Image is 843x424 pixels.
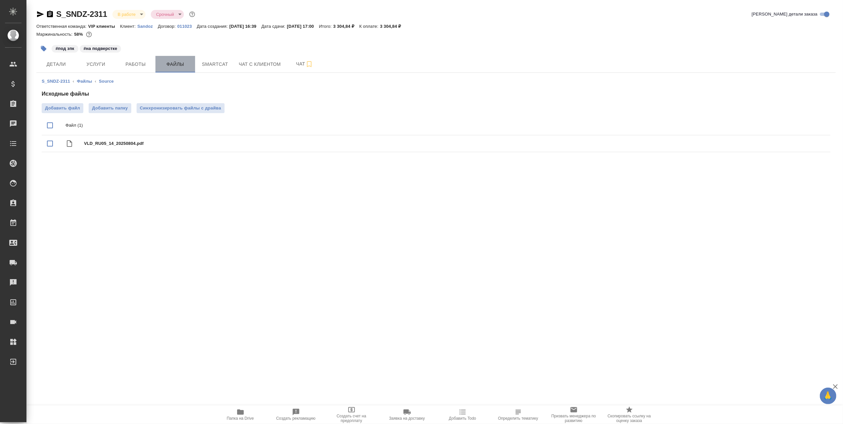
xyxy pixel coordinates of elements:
button: В работе [116,12,138,17]
span: Файлы [159,60,191,68]
p: [DATE] 17:00 [287,24,319,29]
li: ‹ [73,78,74,85]
button: Определить тематику [490,405,546,424]
p: 011023 [177,24,197,29]
span: Чат [289,60,320,68]
nav: breadcrumb [42,78,830,85]
p: #под зпк [56,45,74,52]
button: Создать счет на предоплату [324,405,379,424]
p: #на подверстке [84,45,117,52]
span: Синхронизировать файлы с драйва [140,105,221,111]
span: Услуги [80,60,112,68]
span: 🙏 [822,389,834,403]
h4: Исходные файлы [42,90,830,98]
span: Определить тематику [498,416,538,421]
button: Синхронизировать файлы с драйва [137,103,225,113]
p: Договор: [158,24,177,29]
p: К оплате: [359,24,380,29]
button: Срочный [154,12,176,17]
button: 1159.98 RUB; [85,30,93,39]
span: Работы [120,60,151,68]
span: на подверстке [79,45,122,51]
button: Добавить тэг [36,41,51,56]
button: Доп статусы указывают на важность/срочность заказа [188,10,196,19]
p: VIP клиенты [88,24,120,29]
p: 3 304,84 ₽ [380,24,406,29]
a: S_SNDZ-2311 [56,10,107,19]
p: Маржинальность: [36,32,74,37]
span: Папка на Drive [227,416,254,421]
span: Призвать менеджера по развитию [550,414,598,423]
button: Заявка на доставку [379,405,435,424]
button: Создать рекламацию [268,405,324,424]
p: Клиент: [120,24,137,29]
span: Скопировать ссылку на оценку заказа [606,414,653,423]
p: Дата создания: [197,24,229,29]
button: Призвать менеджера по развитию [546,405,602,424]
label: Добавить файл [42,103,83,113]
div: В работе [112,10,146,19]
a: Source [99,79,114,84]
a: Sandoz [137,23,158,29]
span: Добавить папку [92,105,128,111]
button: Добавить папку [89,103,131,113]
button: Папка на Drive [213,405,268,424]
span: [PERSON_NAME] детали заказа [752,11,818,18]
button: Скопировать ссылку на оценку заказа [602,405,657,424]
button: Добавить Todo [435,405,490,424]
span: Чат с клиентом [239,60,281,68]
a: S_SNDZ-2311 [42,79,70,84]
p: 58% [74,32,84,37]
p: Файл (1) [65,122,825,129]
span: Smartcat [199,60,231,68]
span: Заявка на доставку [389,416,425,421]
p: Ответственная команда: [36,24,88,29]
a: 011023 [177,23,197,29]
p: Дата сдачи: [261,24,287,29]
button: Скопировать ссылку [46,10,54,18]
span: Создать рекламацию [276,416,316,421]
p: 3 304,84 ₽ [333,24,359,29]
span: Добавить файл [45,105,80,111]
a: Файлы [77,79,92,84]
span: Создать счет на предоплату [328,414,375,423]
span: Детали [40,60,72,68]
button: Скопировать ссылку для ЯМессенджера [36,10,44,18]
button: 🙏 [820,388,836,404]
svg: Подписаться [305,60,313,68]
span: VLD_RU05_14_20250804.pdf [84,140,825,147]
p: [DATE] 16:39 [230,24,262,29]
div: В работе [151,10,184,19]
span: Добавить Todo [449,416,476,421]
li: ‹ [95,78,96,85]
p: Sandoz [137,24,158,29]
p: Итого: [319,24,333,29]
